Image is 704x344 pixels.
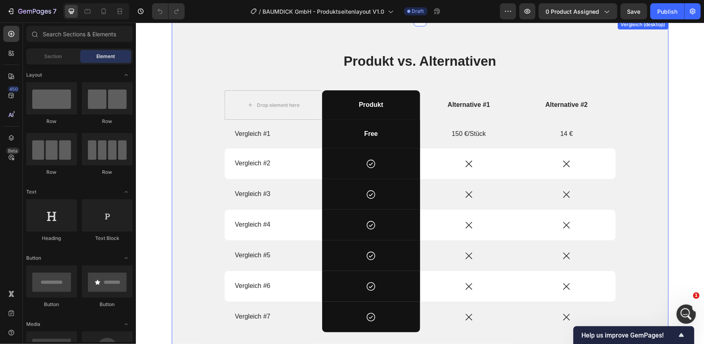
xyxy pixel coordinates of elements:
p: 7 [53,6,56,16]
div: Row [82,118,133,125]
span: BAUMDICK GmbH - Produktseitenlayout V1.0 [263,7,385,16]
input: Search Sections & Elements [26,26,133,42]
div: Beta [6,148,19,154]
span: Element [96,53,115,60]
span: Media [26,321,40,328]
p: 150 €/Stück [285,107,381,116]
p: 14 € [383,107,479,116]
div: Undo/Redo [152,3,185,19]
p: Vergleich #1 [99,107,176,116]
button: Publish [650,3,684,19]
p: Vergleich #4 [99,198,176,206]
div: Drop element here [121,79,164,86]
button: 0 product assigned [539,3,617,19]
p: Alternative #2 [383,78,479,87]
span: Help us improve GemPages! [581,331,677,339]
span: Text [26,188,36,196]
strong: Produkt vs. Alternativen [208,31,360,46]
span: Save [627,8,641,15]
span: Toggle open [120,252,133,265]
div: Row [26,118,77,125]
iframe: Design area [136,23,704,344]
div: Text Block [82,235,133,242]
p: Vergleich #6 [99,259,176,268]
span: Draft [412,8,424,15]
div: Button [82,301,133,308]
p: Vergleich #5 [99,229,176,237]
div: Publish [657,7,677,16]
span: Section [45,53,62,60]
span: Toggle open [120,318,133,331]
div: Heading [26,235,77,242]
span: / [259,7,261,16]
iframe: Intercom live chat [677,304,696,324]
span: Toggle open [120,186,133,198]
p: Alternative #1 [285,78,381,87]
span: Toggle open [120,69,133,81]
span: Layout [26,71,42,79]
p: Vergleich #2 [99,137,176,145]
button: 7 [3,3,60,19]
div: Row [26,169,77,176]
div: Row [82,169,133,176]
button: Save [621,3,647,19]
div: 450 [8,86,19,92]
span: 1 [693,292,700,299]
p: Produkt [187,78,283,87]
span: 0 product assigned [546,7,599,16]
div: Button [26,301,77,308]
p: Free [187,107,283,116]
p: Vergleich #3 [99,167,176,176]
span: Button [26,254,41,262]
p: Vergleich #7 [99,290,176,298]
button: Show survey - Help us improve GemPages! [581,330,686,340]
